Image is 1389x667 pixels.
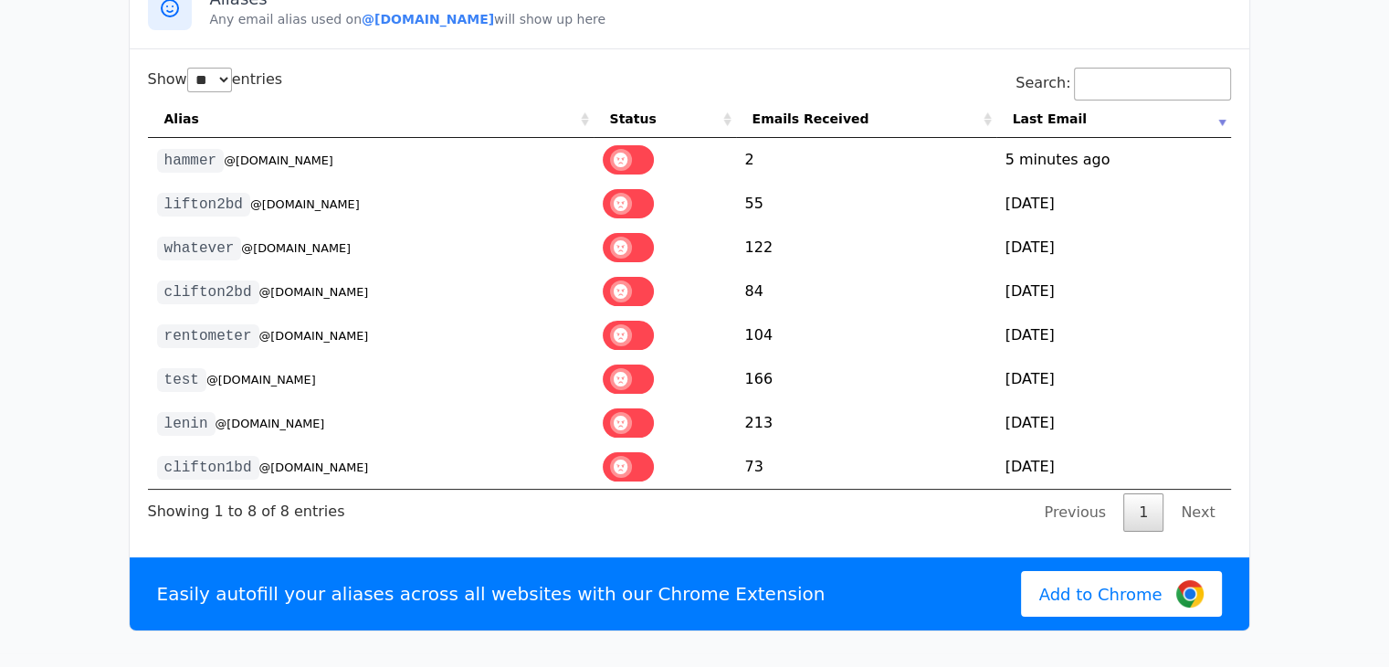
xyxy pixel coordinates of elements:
[157,412,216,436] code: lenin
[157,281,259,304] code: clifton2bd
[1039,582,1163,607] span: Add to Chrome
[157,456,259,480] code: clifton1bd
[996,226,1231,270] td: [DATE]
[736,101,996,138] th: Emails Received: activate to sort column ascending
[1028,493,1121,532] a: Previous
[157,193,250,217] code: lifton2bd
[1021,571,1222,617] a: Add to Chrome
[241,241,351,255] small: @[DOMAIN_NAME]
[1165,493,1230,532] a: Next
[224,154,333,167] small: @[DOMAIN_NAME]
[1123,493,1163,532] a: 1
[206,373,316,386] small: @[DOMAIN_NAME]
[259,461,369,474] small: @[DOMAIN_NAME]
[259,329,369,343] small: @[DOMAIN_NAME]
[736,270,996,313] td: 84
[362,12,494,26] b: @[DOMAIN_NAME]
[157,237,242,260] code: whatever
[216,417,325,430] small: @[DOMAIN_NAME]
[736,401,996,445] td: 213
[736,226,996,270] td: 122
[996,401,1231,445] td: [DATE]
[736,445,996,489] td: 73
[148,101,594,138] th: Alias: activate to sort column ascending
[996,182,1231,226] td: [DATE]
[1015,74,1230,91] label: Search:
[996,138,1231,182] td: 5 minutes ago
[250,197,360,211] small: @[DOMAIN_NAME]
[996,270,1231,313] td: [DATE]
[1176,580,1204,608] img: Google Chrome Logo
[736,182,996,226] td: 55
[996,313,1231,357] td: [DATE]
[736,138,996,182] td: 2
[157,149,225,173] code: hammer
[736,357,996,401] td: 166
[259,285,369,299] small: @[DOMAIN_NAME]
[157,581,826,607] p: Easily autofill your aliases across all websites with our Chrome Extension
[187,68,232,92] select: Showentries
[594,101,736,138] th: Status: activate to sort column ascending
[736,313,996,357] td: 104
[996,357,1231,401] td: [DATE]
[210,10,1231,28] p: Any email alias used on will show up here
[996,445,1231,489] td: [DATE]
[996,101,1231,138] th: Last Email: activate to sort column ascending
[157,368,206,392] code: test
[148,70,283,88] label: Show entries
[157,324,259,348] code: rentometer
[148,490,345,523] div: Showing 1 to 8 of 8 entries
[1074,68,1231,101] input: Search:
